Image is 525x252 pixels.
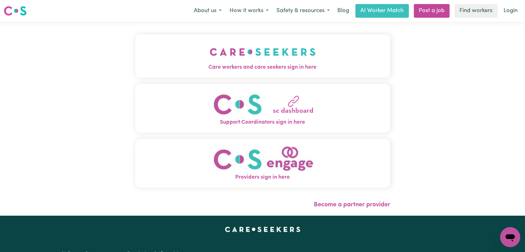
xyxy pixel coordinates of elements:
[135,84,390,133] button: Support Coordinators sign in here
[272,4,334,17] button: Safety & resources
[135,139,390,188] button: Providers sign in here
[454,4,497,18] a: Find workers
[135,34,390,78] button: Care workers and care seekers sign in here
[414,4,450,18] a: Post a job
[135,118,390,126] span: Support Coordinators sign in here
[334,4,353,18] a: Blog
[135,63,390,71] span: Care workers and care seekers sign in here
[4,4,27,18] a: Careseekers logo
[225,227,300,232] a: Careseekers home page
[4,5,27,16] img: Careseekers logo
[500,227,520,247] iframe: Button to launch messaging window
[314,202,390,208] a: Become a partner provider
[226,4,272,17] button: How it works
[190,4,226,17] button: About us
[500,4,521,18] a: Login
[355,4,409,18] a: AI Worker Match
[135,173,390,181] span: Providers sign in here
